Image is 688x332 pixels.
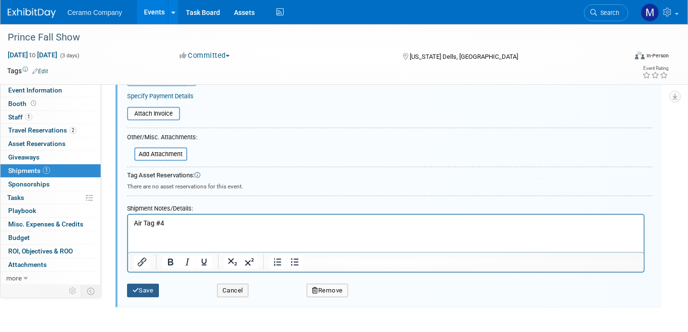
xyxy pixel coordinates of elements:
span: (3 days) [59,53,79,59]
div: Shipment Notes/Details: [127,200,645,214]
a: Event Information [0,84,101,97]
iframe: Rich Text Area [128,215,644,252]
div: Prince Fall Show [4,29,612,46]
span: more [6,274,22,282]
a: Tasks [0,191,101,204]
a: ROI, Objectives & ROO [0,245,101,258]
a: Edit [32,68,48,75]
span: Misc. Expenses & Credits [8,220,83,228]
span: 1 [43,167,50,174]
a: Travel Reservations2 [0,124,101,137]
span: Playbook [8,207,36,214]
span: Event Information [8,86,62,94]
a: Sponsorships [0,178,101,191]
a: Misc. Expenses & Credits [0,218,101,231]
a: more [0,272,101,285]
span: Ceramo Company [67,9,122,16]
a: Asset Reservations [0,137,101,150]
button: Subscript [224,255,241,269]
img: Format-Inperson.png [635,52,645,59]
a: Shipments1 [0,164,101,177]
span: Booth not reserved yet [29,100,38,107]
a: Search [584,4,628,21]
td: Personalize Event Tab Strip [65,285,81,297]
div: Event Format [571,50,669,65]
button: Remove [307,284,348,297]
span: to [28,51,37,59]
span: Sponsorships [8,180,50,188]
span: 1 [25,113,32,120]
div: There are no asset reservations for this event. [127,180,652,191]
span: Attachments [8,261,47,268]
span: Tasks [7,194,24,201]
button: Superscript [241,255,258,269]
div: In-Person [646,52,669,59]
div: Other/Misc. Attachments: [127,133,197,144]
a: Budget [0,231,101,244]
span: Asset Reservations [8,140,65,147]
div: Tag Asset Reservations: [127,171,652,180]
a: Playbook [0,204,101,217]
button: Italic [179,255,195,269]
span: Giveaways [8,153,39,161]
span: Booth [8,100,38,107]
a: Booth [0,97,101,110]
span: [DATE] [DATE] [7,51,58,59]
a: Attachments [0,258,101,271]
button: Save [127,284,159,297]
td: Tags [7,66,48,76]
span: ROI, Objectives & ROO [8,247,73,255]
span: 2 [69,127,77,134]
button: Bullet list [286,255,303,269]
span: Staff [8,113,32,121]
a: Staff1 [0,111,101,124]
td: Toggle Event Tabs [81,285,101,297]
span: Budget [8,234,30,241]
img: ExhibitDay [8,8,56,18]
span: Search [597,9,619,16]
button: Bold [162,255,179,269]
button: Committed [176,51,234,61]
button: Numbered list [270,255,286,269]
button: Underline [196,255,212,269]
span: Shipments [8,167,50,174]
img: Mark Ries [641,3,659,22]
a: Specify Payment Details [127,93,194,100]
button: Cancel [217,284,248,297]
span: [US_STATE] Dells, [GEOGRAPHIC_DATA] [410,53,518,60]
a: Giveaways [0,151,101,164]
span: Travel Reservations [8,126,77,134]
button: Insert/edit link [134,255,150,269]
div: Event Rating [642,66,668,71]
